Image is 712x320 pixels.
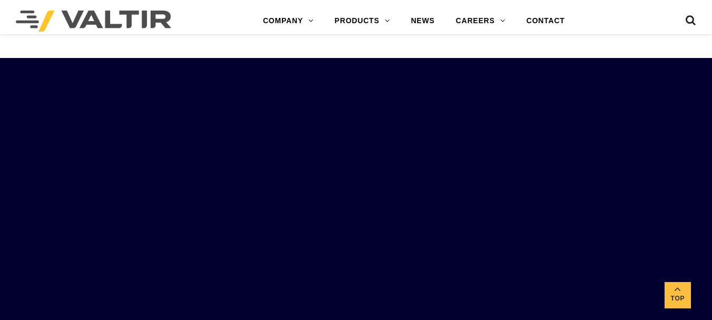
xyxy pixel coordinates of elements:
a: NEWS [401,11,445,32]
a: CONTACT [516,11,576,32]
span: Top [665,293,691,305]
a: PRODUCTS [324,11,401,32]
a: COMPANY [252,11,324,32]
a: CAREERS [445,11,516,32]
img: Valtir [16,11,171,32]
a: Top [665,282,691,308]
